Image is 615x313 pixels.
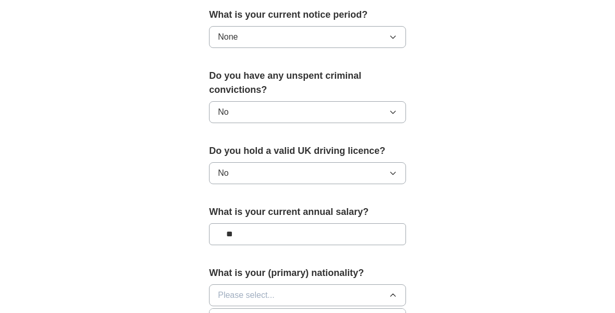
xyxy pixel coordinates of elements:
label: What is your current notice period? [209,8,406,22]
span: No [218,106,228,118]
button: No [209,101,406,123]
button: None [209,26,406,48]
label: What is your current annual salary? [209,205,406,219]
span: Please select... [218,289,275,302]
span: None [218,31,238,43]
label: Do you have any unspent criminal convictions? [209,69,406,97]
label: What is your (primary) nationality? [209,266,406,280]
span: No [218,167,228,179]
button: No [209,162,406,184]
label: Do you hold a valid UK driving licence? [209,144,406,158]
button: Please select... [209,284,406,306]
